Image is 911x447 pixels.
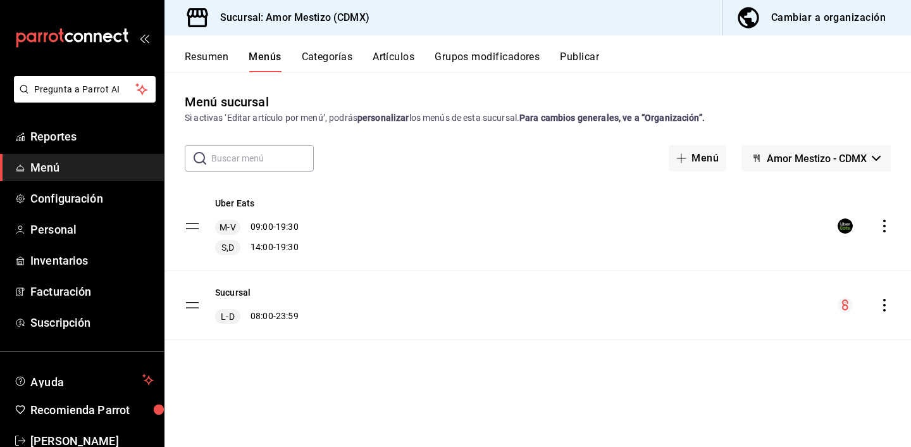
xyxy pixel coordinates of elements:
button: actions [878,220,891,232]
button: Uber Eats [215,197,254,210]
button: Pregunta a Parrot AI [14,76,156,103]
span: Inventarios [30,252,154,269]
strong: Para cambios generales, ve a “Organización”. [519,113,705,123]
a: Pregunta a Parrot AI [9,92,156,105]
div: 08:00 - 23:59 [215,309,299,324]
div: 09:00 - 19:30 [215,220,299,235]
span: Menú [30,159,154,176]
button: Sucursal [215,286,251,299]
span: Recomienda Parrot [30,401,154,419]
span: Pregunta a Parrot AI [34,83,136,96]
div: navigation tabs [185,51,911,72]
button: Categorías [302,51,353,72]
span: S,D [219,241,237,254]
button: actions [878,299,891,312]
span: Personal [30,221,154,238]
button: Menú [669,145,726,172]
span: L-D [218,310,237,323]
span: Suscripción [30,314,154,331]
span: Amor Mestizo - CDMX [767,153,867,165]
div: Menú sucursal [185,92,269,111]
button: Resumen [185,51,228,72]
input: Buscar menú [211,146,314,171]
button: Grupos modificadores [435,51,540,72]
h3: Sucursal: Amor Mestizo (CDMX) [210,10,369,25]
button: drag [185,218,200,234]
span: Reportes [30,128,154,145]
button: Menús [249,51,281,72]
button: Amor Mestizo - CDMX [741,145,891,172]
strong: personalizar [357,113,409,123]
button: Publicar [560,51,599,72]
span: Facturación [30,283,154,300]
div: Cambiar a organización [771,9,886,27]
span: Configuración [30,190,154,207]
table: menu-maker-table [164,182,911,340]
div: 14:00 - 19:30 [215,240,299,255]
button: Artículos [373,51,414,72]
span: M-V [217,221,238,234]
span: Ayuda [30,372,137,387]
button: open_drawer_menu [139,33,149,43]
div: Si activas ‘Editar artículo por menú’, podrás los menús de esta sucursal. [185,111,891,125]
button: drag [185,298,200,313]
